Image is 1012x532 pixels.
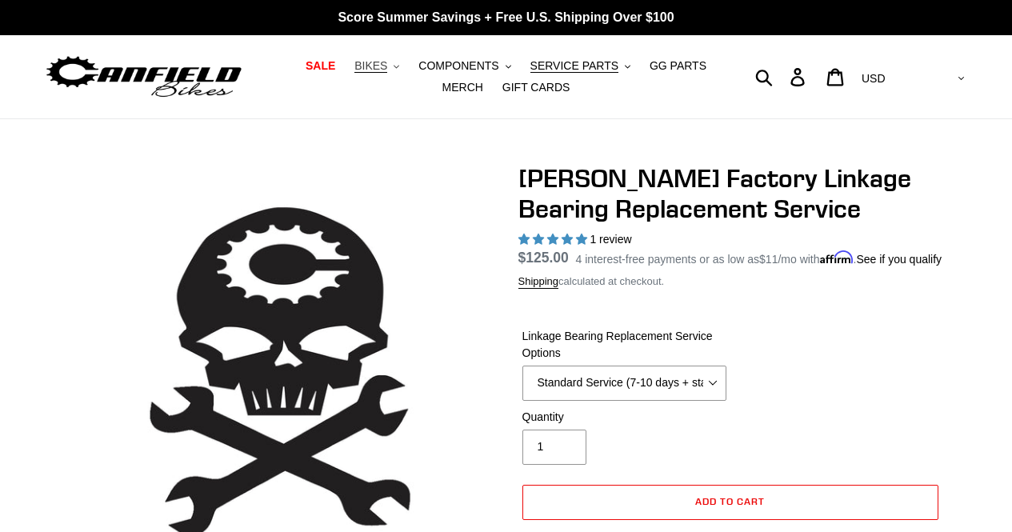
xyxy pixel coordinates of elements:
button: BIKES [346,55,407,77]
a: See if you qualify - Learn more about Affirm Financing (opens in modal) [856,253,942,266]
span: Add to cart [695,495,765,507]
span: $11 [759,253,778,266]
a: MERCH [434,77,491,98]
span: GG PARTS [650,59,706,73]
span: Affirm [820,250,854,264]
span: SERVICE PARTS [530,59,618,73]
button: SERVICE PARTS [522,55,638,77]
a: GIFT CARDS [494,77,578,98]
span: 1 review [590,233,631,246]
a: Shipping [518,275,559,289]
div: calculated at checkout. [518,274,942,290]
button: COMPONENTS [410,55,518,77]
h1: [PERSON_NAME] Factory Linkage Bearing Replacement Service [518,163,942,225]
span: $125.00 [518,250,569,266]
span: GIFT CARDS [502,81,570,94]
a: GG PARTS [642,55,714,77]
label: Linkage Bearing Replacement Service Options [522,328,726,362]
label: Quantity [522,409,726,426]
span: 5.00 stars [518,233,590,246]
span: MERCH [442,81,483,94]
a: SALE [298,55,343,77]
button: Add to cart [522,485,938,520]
span: COMPONENTS [418,59,498,73]
span: SALE [306,59,335,73]
p: 4 interest-free payments or as low as /mo with . [576,247,942,268]
span: BIKES [354,59,387,73]
img: Canfield Bikes [44,52,244,102]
